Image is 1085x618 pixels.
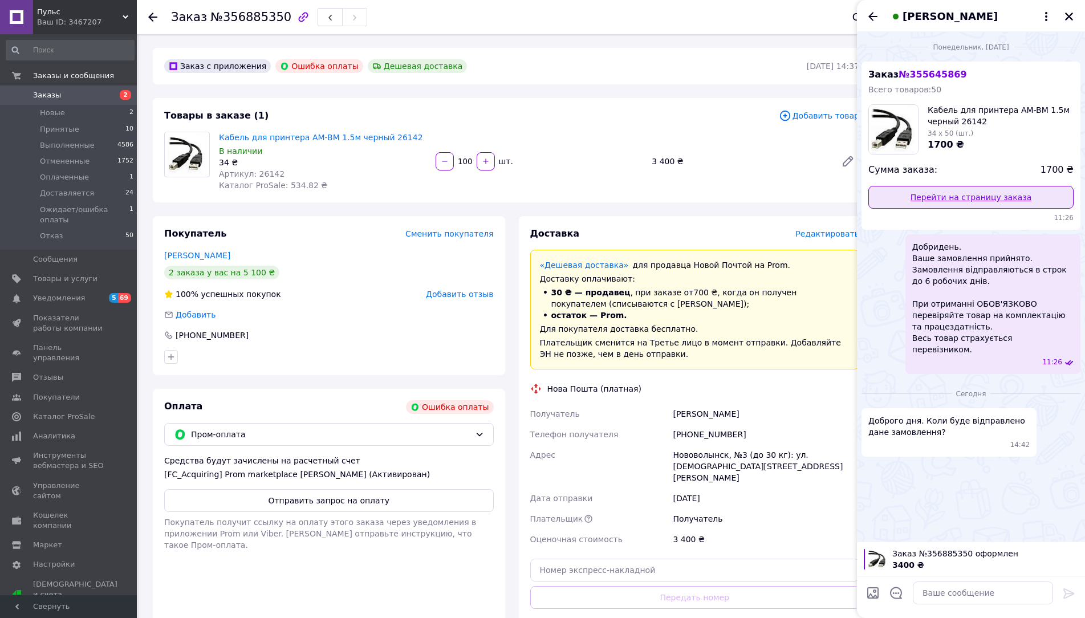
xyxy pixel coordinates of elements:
span: Всего товаров: 50 [868,85,941,94]
span: Управление сайтом [33,481,105,501]
div: Нововолынск, №3 (до 30 кг): ул. [DEMOGRAPHIC_DATA][STREET_ADDRESS][PERSON_NAME] [670,445,862,488]
span: Добавить отзыв [426,290,493,299]
div: [DATE] [670,488,862,509]
span: Плательщик [530,514,583,523]
span: Пром-оплата [191,428,470,441]
img: 6601713651_w100_h100_kabel-dlya-printera.jpg [869,105,918,154]
span: 1 [129,205,133,225]
span: Доброго дня. Коли буде відправлено дане замовлення? [868,415,1030,438]
div: шт. [496,156,514,167]
span: Отказ [40,231,63,241]
span: Заказ [171,10,207,24]
button: Открыть шаблоны ответов [889,586,904,600]
span: [PERSON_NAME] [903,9,998,24]
div: 04.08.2025 [862,41,1080,52]
span: Дата отправки [530,494,593,503]
button: Назад [866,10,880,23]
div: 2 заказа у вас на 5 100 ₴ [164,266,279,279]
div: Ошибка оплаты [406,400,494,414]
span: 11:26 04.08.2025 [1042,357,1062,367]
div: Нова Пошта (платная) [544,383,644,395]
div: 34 ₴ [219,157,426,168]
button: Отправить запрос на оплату [164,489,494,512]
img: Кабель для принтера AM-BM 1.5м черный 26142 [165,134,209,174]
span: Сообщения [33,254,78,265]
span: 34 x 50 (шт.) [928,129,973,137]
span: Сменить покупателя [405,229,493,238]
div: 3 400 ₴ [670,529,862,550]
input: Поиск [6,40,135,60]
span: Оценочная стоимость [530,535,623,544]
span: Маркет [33,540,62,550]
span: Панель управления [33,343,105,363]
span: Покупатель [164,228,226,239]
span: Добавить [176,310,216,319]
span: 2 [129,108,133,118]
div: [PHONE_NUMBER] [174,330,250,341]
div: Вернуться назад [148,11,157,23]
div: Дешевая доставка [368,59,468,73]
span: Получатель [530,409,580,418]
span: 100% [176,290,198,299]
a: [PERSON_NAME] [164,251,230,260]
span: Кошелек компании [33,510,105,531]
span: №356885350 [210,10,291,24]
span: В наличии [219,147,262,156]
span: Уведомления [33,293,85,303]
span: [DEMOGRAPHIC_DATA] и счета [33,579,117,611]
div: успешных покупок [164,288,281,300]
div: Для покупателя доставка бесплатно. [540,323,850,335]
span: 4586 [117,140,133,151]
span: Оплаченные [40,172,89,182]
a: Кабель для принтера AM-BM 1.5м черный 26142 [219,133,423,142]
a: Редактировать [836,150,859,173]
div: [PHONE_NUMBER] [670,424,862,445]
img: 6601713651_w100_h100_kabel-dlya-printera.jpg [867,549,888,570]
span: 69 [118,293,131,303]
span: Инструменты вебмастера и SEO [33,450,105,471]
span: № 355645869 [899,69,966,80]
div: [PERSON_NAME] [670,404,862,424]
span: Каталог ProSale: 534.82 ₴ [219,181,327,190]
time: [DATE] 14:37 [807,62,859,71]
span: Товары и услуги [33,274,97,284]
button: [PERSON_NAME] [889,9,1053,24]
span: Настройки [33,559,75,570]
div: 3 400 ₴ [647,153,832,169]
span: 5 [109,293,118,303]
span: понедельник, [DATE] [928,43,1013,52]
span: Выполненные [40,140,95,151]
span: 1700 ₴ [928,139,964,150]
div: Ошибка оплаты [275,59,363,73]
span: Заказ №356885350 оформлен [892,548,1078,559]
a: «Дешевая доставка» [540,261,629,270]
span: Добавить товар [779,109,859,122]
div: Заказ с приложения [164,59,271,73]
span: Добридень. Ваше замовлення прийнято. Замовлення відправляються в строк до 6 робочих днів. При отр... [912,241,1074,355]
span: остаток — Prom. [551,311,627,320]
div: Получатель [670,509,862,529]
span: Телефон получателя [530,430,619,439]
span: Аналитика [33,431,75,441]
span: Редактировать [795,229,859,238]
span: Показатели работы компании [33,313,105,334]
span: Доставка [530,228,580,239]
span: 14:42 12.08.2025 [1010,440,1030,450]
span: Пульс [37,7,123,17]
div: Средства будут зачислены на расчетный счет [164,455,494,480]
span: 1 [129,172,133,182]
span: Новые [40,108,65,118]
span: Доставляется [40,188,94,198]
span: Сегодня [952,389,991,399]
span: Покупатели [33,392,80,402]
div: 12.08.2025 [862,388,1080,399]
span: Отмененные [40,156,90,166]
li: , при заказе от 700 ₴ , когда он получен покупателем (списываются с [PERSON_NAME]); [540,287,850,310]
span: 10 [125,124,133,135]
span: 3400 ₴ [892,560,924,570]
div: [FC_Acquiring] Prom marketplace [PERSON_NAME] (Активирован) [164,469,494,480]
span: 2 [120,90,131,100]
div: Доставку оплачивают: [540,273,850,284]
div: Ваш ID: 3467207 [37,17,137,27]
span: Заказы и сообщения [33,71,114,81]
